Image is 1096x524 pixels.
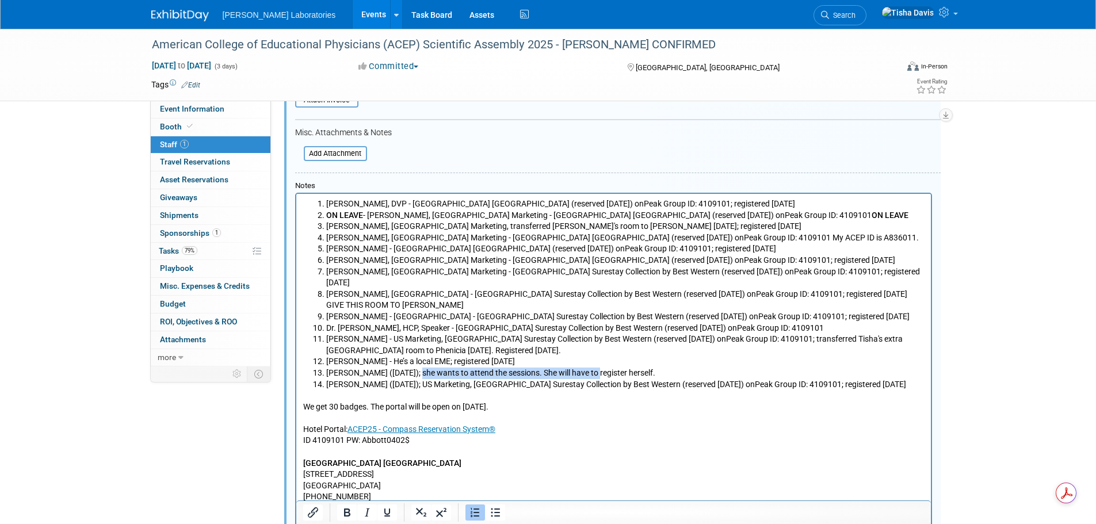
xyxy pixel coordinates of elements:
span: Giveaways [160,193,197,202]
button: Bullet list [486,504,505,521]
td: Toggle Event Tabs [247,366,270,381]
a: Attachments [151,331,270,349]
div: In-Person [921,62,948,71]
a: Event Information [151,101,270,118]
td: Tags [151,79,200,90]
img: Tisha Davis [881,6,934,19]
button: Insert/edit link [303,504,323,521]
span: Asset Reservations [160,175,228,184]
span: Search [829,11,856,20]
a: ROI, Objectives & ROO [151,313,270,331]
button: Subscript [411,504,431,521]
td: Personalize Event Tab Strip [227,366,247,381]
button: Bold [337,504,357,521]
a: Budget [151,296,270,313]
a: Tasks79% [151,243,270,260]
div: American College of Educational Physicians (ACEP) Scientific Assembly 2025 - [PERSON_NAME] CONFIRMED [148,35,880,55]
div: Misc. Attachments & Notes [295,128,941,138]
a: Misc. Expenses & Credits [151,278,270,295]
a: Sponsorships1 [151,225,270,242]
div: Notes [295,181,932,191]
a: Giveaways [151,189,270,206]
img: ExhibitDay [151,10,209,21]
span: Travel Reservations [160,157,230,166]
a: Staff1 [151,136,270,154]
span: more [158,353,176,362]
span: Staff [160,140,189,149]
span: Shipments [160,211,198,220]
div: Event Format [830,60,948,77]
span: [PERSON_NAME] Laboratories [223,10,336,20]
span: 1 [212,228,221,237]
a: Booth [151,118,270,136]
span: Playbook [160,263,193,273]
span: Booth [160,122,195,131]
button: Numbered list [465,504,485,521]
span: [DATE] [DATE] [151,60,212,71]
span: Budget [160,299,186,308]
a: Playbook [151,260,270,277]
span: Attachments [160,335,206,344]
a: more [151,349,270,366]
span: (3 days) [213,63,238,70]
button: Committed [354,60,423,72]
button: Superscript [431,504,451,521]
span: Sponsorships [160,228,221,238]
a: Edit [181,81,200,89]
button: Underline [377,504,397,521]
div: Event Rating [916,79,947,85]
i: Booth reservation complete [187,123,193,129]
span: [GEOGRAPHIC_DATA], [GEOGRAPHIC_DATA] [636,63,780,72]
span: Misc. Expenses & Credits [160,281,250,290]
span: Tasks [159,246,197,255]
a: Asset Reservations [151,171,270,189]
span: Event Information [160,104,224,113]
span: 1 [180,140,189,148]
span: ROI, Objectives & ROO [160,317,237,326]
a: Travel Reservations [151,154,270,171]
img: Format-Inperson.png [907,62,919,71]
a: Search [814,5,866,25]
a: Shipments [151,207,270,224]
span: 79% [182,246,197,255]
button: Italic [357,504,377,521]
span: to [176,61,187,70]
